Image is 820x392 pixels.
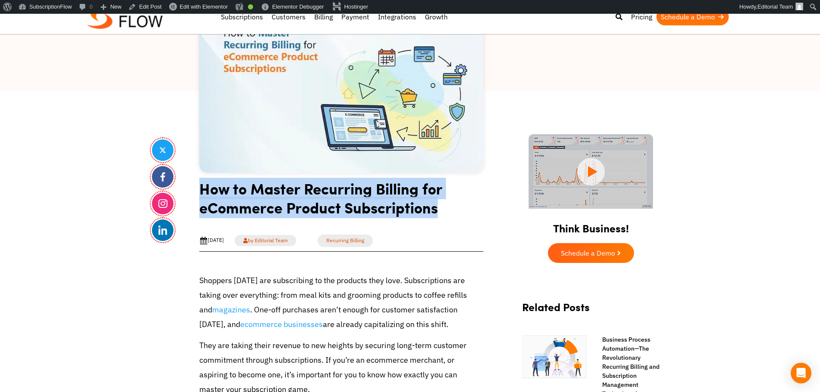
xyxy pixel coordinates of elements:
[248,4,253,9] div: Good
[310,8,337,25] a: Billing
[548,243,634,263] a: Schedule a Demo
[758,3,793,10] span: Editorial Team
[791,363,811,383] div: Open Intercom Messenger
[267,8,310,25] a: Customers
[217,8,267,25] a: Subscriptions
[561,250,615,256] span: Schedule a Demo
[374,8,421,25] a: Integrations
[529,134,653,209] img: intro video
[656,8,729,25] a: Schedule a Demo
[627,8,656,25] a: Pricing
[199,273,483,332] p: Shoppers [DATE] are subscribing to the products they love. Subscriptions are taking over everythi...
[337,8,374,25] a: Payment
[87,6,163,29] img: Subscriptionflow
[318,235,373,247] a: Recurring Billing
[179,3,228,10] span: Edit with Elementor
[240,319,323,329] a: ecommerce businesses
[199,179,483,223] h1: How to Master Recurring Billing for eCommerce Product Subscriptions
[522,301,660,322] h2: Related Posts
[522,335,587,378] img: Business Process Automation
[421,8,452,25] a: Growth
[514,211,668,239] h2: Think Business!
[235,235,296,246] a: by Editorial Team
[199,236,224,245] div: [DATE]
[212,305,250,315] a: magazines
